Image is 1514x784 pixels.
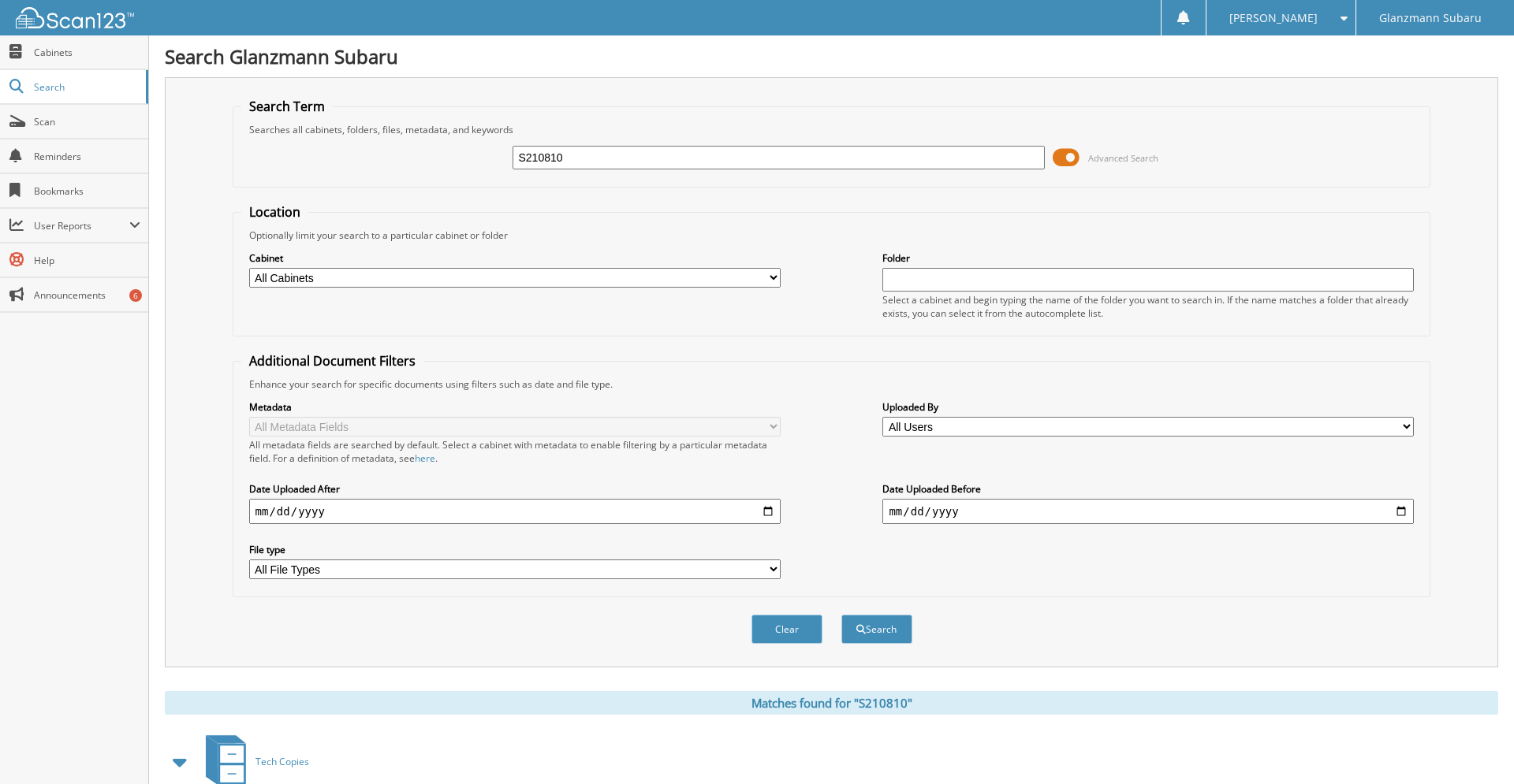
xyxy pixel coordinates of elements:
[249,438,781,465] div: All metadata fields are searched by default. Select a cabinet with metadata to enable filtering b...
[241,203,308,221] legend: Location
[841,615,912,644] button: Search
[249,482,781,496] label: Date Uploaded After
[34,288,140,302] span: Announcements
[165,691,1498,715] div: Matches found for "S210810"
[34,115,140,128] span: Scan
[129,289,142,302] div: 6
[241,98,333,115] legend: Search Term
[882,400,1414,414] label: Uploaded By
[16,7,134,28] img: scan123-logo-white.svg
[882,499,1414,524] input: end
[34,80,138,94] span: Search
[34,150,140,163] span: Reminders
[1435,708,1514,784] iframe: Chat Widget
[1229,13,1318,23] span: [PERSON_NAME]
[1088,152,1158,164] span: Advanced Search
[241,352,423,370] legend: Additional Document Filters
[34,184,140,198] span: Bookmarks
[34,219,129,232] span: User Reports
[241,377,1423,391] div: Enhance your search for specific documents using filters such as date and file type.
[34,254,140,267] span: Help
[249,499,781,524] input: start
[249,251,781,265] label: Cabinet
[882,251,1414,265] label: Folder
[751,615,822,644] button: Clear
[415,451,435,465] a: here
[882,293,1414,320] div: Select a cabinet and begin typing the name of the folder you want to search in. If the name match...
[249,400,781,414] label: Metadata
[249,543,781,556] label: File type
[34,46,140,59] span: Cabinets
[882,482,1414,496] label: Date Uploaded Before
[241,123,1423,136] div: Searches all cabinets, folders, files, metadata, and keywords
[1379,13,1482,23] span: Glanzmann Subaru
[241,229,1423,242] div: Optionally limit your search to a particular cabinet or folder
[165,43,1498,69] h1: Search Glanzmann Subaru
[255,755,309,768] span: Tech Copies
